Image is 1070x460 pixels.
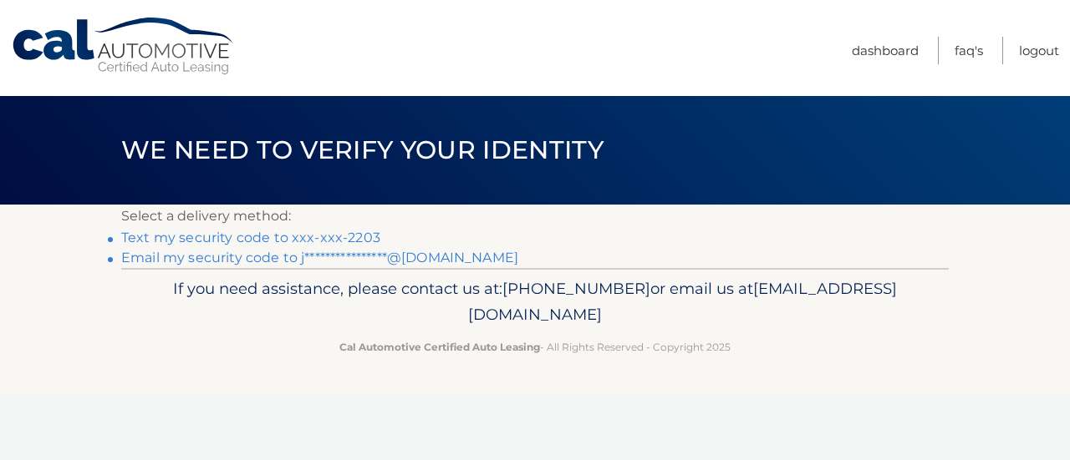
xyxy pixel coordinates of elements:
[121,230,380,245] a: Text my security code to xxx-xxx-2203
[132,275,938,329] p: If you need assistance, please contact us at: or email us at
[121,205,949,228] p: Select a delivery method:
[852,37,919,64] a: Dashboard
[339,341,540,353] strong: Cal Automotive Certified Auto Leasing
[132,338,938,356] p: - All Rights Reserved - Copyright 2025
[502,279,650,298] span: [PHONE_NUMBER]
[1019,37,1059,64] a: Logout
[121,134,604,165] span: We need to verify your identity
[955,37,983,64] a: FAQ's
[11,17,237,76] a: Cal Automotive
